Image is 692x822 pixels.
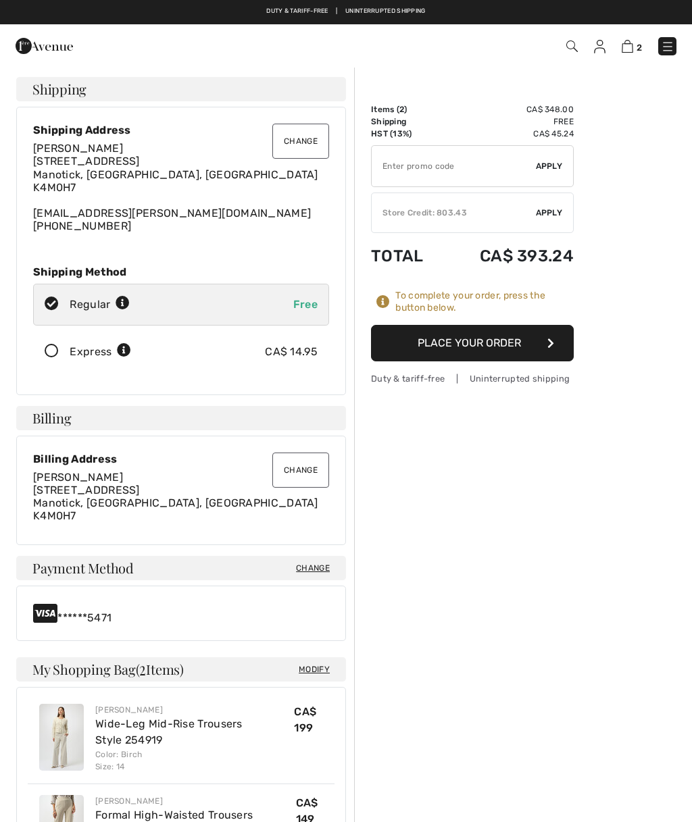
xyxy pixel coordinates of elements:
[443,115,574,128] td: Free
[293,298,318,311] span: Free
[296,562,330,574] span: Change
[32,561,134,575] span: Payment Method
[371,115,443,128] td: Shipping
[33,124,329,136] div: Shipping Address
[661,40,674,53] img: Menu
[371,372,574,385] div: Duty & tariff-free | Uninterrupted shipping
[33,453,329,465] div: Billing Address
[95,795,296,807] div: [PERSON_NAME]
[95,717,243,746] a: Wide-Leg Mid-Rise Trousers Style 254919
[371,128,443,140] td: HST (13%)
[399,105,404,114] span: 2
[95,704,294,716] div: [PERSON_NAME]
[16,32,73,59] img: 1ère Avenue
[95,748,294,773] div: Color: Birch Size: 14
[70,297,130,313] div: Regular
[33,155,318,193] span: [STREET_ADDRESS] Manotick, [GEOGRAPHIC_DATA], [GEOGRAPHIC_DATA] K4M0H7
[16,657,346,682] h4: My Shopping Bag
[371,233,443,279] td: Total
[622,38,642,54] a: 2
[622,40,633,53] img: Shopping Bag
[33,142,123,155] span: [PERSON_NAME]
[637,43,642,53] span: 2
[536,160,563,172] span: Apply
[272,124,329,159] button: Change
[371,325,574,361] button: Place Your Order
[443,128,574,140] td: CA$ 45.24
[443,103,574,115] td: CA$ 348.00
[33,484,318,522] span: [STREET_ADDRESS] Manotick, [GEOGRAPHIC_DATA], [GEOGRAPHIC_DATA] K4M0H7
[371,103,443,115] td: Items ( )
[372,146,536,186] input: Promo code
[139,659,146,677] span: 2
[136,660,184,678] span: ( Items)
[443,233,574,279] td: CA$ 393.24
[33,471,123,484] span: [PERSON_NAME]
[536,207,563,219] span: Apply
[33,265,329,278] div: Shipping Method
[566,41,578,52] img: Search
[294,705,316,734] span: CA$ 199
[594,40,605,53] img: My Info
[299,663,330,676] span: Modify
[33,220,131,232] a: [PHONE_NUMBER]
[32,411,71,425] span: Billing
[372,207,536,219] div: Store Credit: 803.43
[265,344,318,360] div: CA$ 14.95
[39,704,84,771] img: Wide-Leg Mid-Rise Trousers Style 254919
[16,38,73,51] a: 1ère Avenue
[70,344,131,360] div: Express
[395,290,574,314] div: To complete your order, press the button below.
[33,142,329,232] div: [EMAIL_ADDRESS][PERSON_NAME][DOMAIN_NAME]
[32,82,86,96] span: Shipping
[272,453,329,488] button: Change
